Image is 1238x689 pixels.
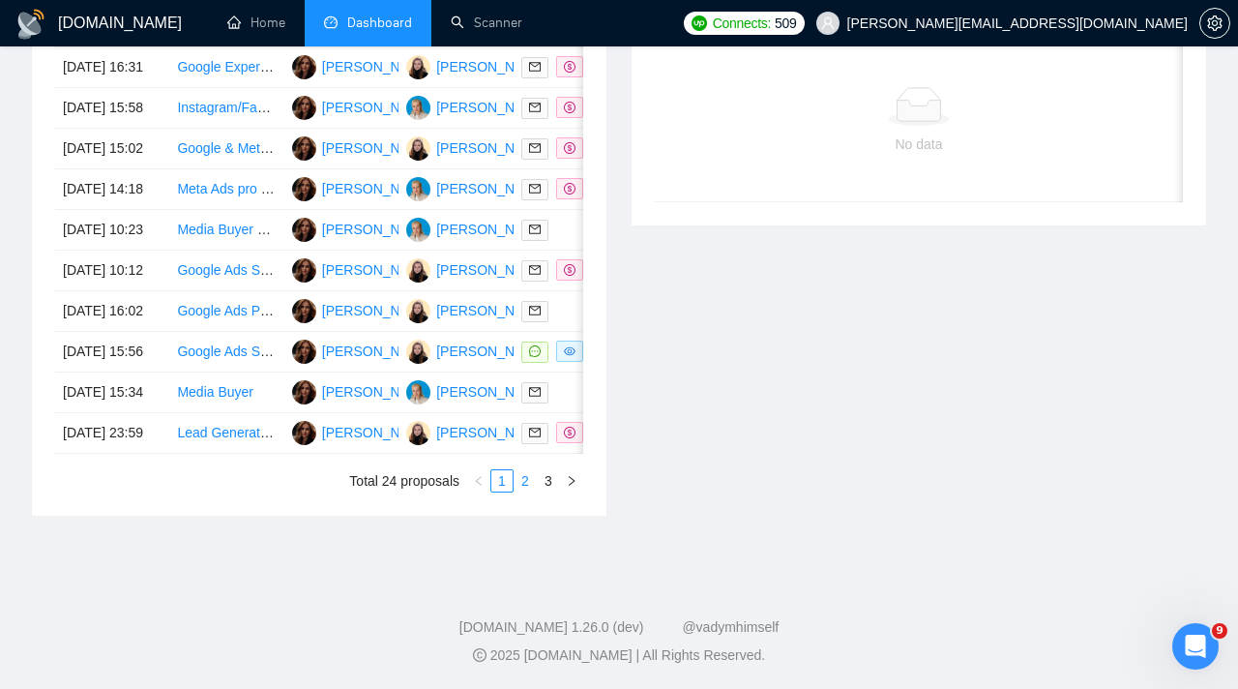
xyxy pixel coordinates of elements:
[436,422,547,443] div: [PERSON_NAME]
[490,469,514,493] li: 1
[529,102,541,113] span: mail
[169,169,283,210] td: Meta Ads pro for a standout high-impact engagement
[406,261,547,277] a: TB[PERSON_NAME]
[292,96,316,120] img: IK
[292,340,316,364] img: IK
[406,340,430,364] img: TB
[169,210,283,251] td: Media Buyer Needed: Adwords/Meta/LinkedIn
[292,139,433,155] a: IK[PERSON_NAME]
[324,15,338,29] span: dashboard
[227,15,285,31] a: homeHome
[406,299,430,323] img: TB
[292,302,433,317] a: IK[PERSON_NAME]
[560,469,583,493] button: right
[292,221,433,236] a: IK[PERSON_NAME]
[292,180,433,195] a: IK[PERSON_NAME]
[436,137,547,159] div: [PERSON_NAME]
[564,264,575,276] span: dollar
[459,619,644,635] a: [DOMAIN_NAME] 1.26.0 (dev)
[177,222,453,237] a: Media Buyer Needed: Adwords/Meta/LinkedIn
[292,258,316,283] img: IK
[538,470,559,492] a: 3
[564,102,575,113] span: dollar
[169,251,283,291] td: Google Ads Specialist for Legal Services
[292,58,433,74] a: IK[PERSON_NAME]
[529,386,541,398] span: mail
[821,16,835,30] span: user
[292,177,316,201] img: IK
[292,343,433,358] a: IK[PERSON_NAME]
[322,381,433,403] div: [PERSON_NAME]
[564,142,575,154] span: dollar
[15,645,1223,666] div: 2025 [DOMAIN_NAME] | All Rights Reserved.
[177,59,395,75] a: Google Expert (Ads, Analaytics, TM)
[347,15,412,31] span: Dashboard
[1200,15,1229,31] span: setting
[55,373,169,413] td: [DATE] 15:34
[15,9,46,40] img: logo
[406,139,547,155] a: TB[PERSON_NAME]
[406,96,430,120] img: AS
[55,291,169,332] td: [DATE] 16:02
[406,302,547,317] a: TB[PERSON_NAME]
[177,344,662,359] a: Google Ads Specialist for 7–8 Figure E-Com Brands 🚀 (Case Studies Required)
[436,300,547,321] div: [PERSON_NAME]
[55,88,169,129] td: [DATE] 15:58
[292,424,433,439] a: IK[PERSON_NAME]
[322,137,433,159] div: [PERSON_NAME]
[406,55,430,79] img: TB
[292,218,316,242] img: IK
[514,469,537,493] li: 2
[292,136,316,161] img: IK
[529,224,541,235] span: mail
[436,341,547,362] div: [PERSON_NAME]
[292,383,433,399] a: IK[PERSON_NAME]
[177,262,421,278] a: Google Ads Specialist for Legal Services
[406,221,547,236] a: AS[PERSON_NAME]
[566,475,577,487] span: right
[564,345,575,357] span: eye
[406,99,547,114] a: AS[PERSON_NAME]
[322,341,433,362] div: [PERSON_NAME]
[169,47,283,88] td: Google Expert (Ads, Analaytics, TM)
[406,218,430,242] img: AS
[692,15,707,31] img: upwork-logo.png
[406,136,430,161] img: TB
[467,469,490,493] li: Previous Page
[406,258,430,283] img: TB
[292,421,316,445] img: IK
[1172,623,1219,670] iframe: Intercom live chat
[560,469,583,493] li: Next Page
[670,134,1167,155] div: No data
[406,424,547,439] a: TB[PERSON_NAME]
[292,299,316,323] img: IK
[451,15,522,31] a: searchScanner
[55,169,169,210] td: [DATE] 14:18
[322,56,433,77] div: [PERSON_NAME]
[177,425,424,440] a: Lead Generation Support via Google Ads
[55,129,169,169] td: [DATE] 15:02
[491,470,513,492] a: 1
[529,264,541,276] span: mail
[292,261,433,277] a: IK[PERSON_NAME]
[169,291,283,332] td: Google Ads PPC Campaign Setup for Online Counselling and Coaching Business
[292,55,316,79] img: IK
[682,619,779,635] a: @vadymhimself
[529,345,541,357] span: message
[436,97,547,118] div: [PERSON_NAME]
[169,88,283,129] td: Instagram/Facebook/Tik Tok Paid Ads
[529,61,541,73] span: mail
[713,13,771,34] span: Connects:
[55,332,169,373] td: [DATE] 15:56
[169,413,283,454] td: Lead Generation Support via Google Ads
[436,381,547,403] div: [PERSON_NAME]
[1199,15,1230,31] a: setting
[169,332,283,373] td: Google Ads Specialist for 7–8 Figure E-Com Brands 🚀 (Case Studies Required)
[537,469,560,493] li: 3
[322,219,433,240] div: [PERSON_NAME]
[406,383,547,399] a: AS[PERSON_NAME]
[406,177,430,201] img: AS
[55,413,169,454] td: [DATE] 23:59
[406,343,547,358] a: TB[PERSON_NAME]
[406,58,547,74] a: TB[PERSON_NAME]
